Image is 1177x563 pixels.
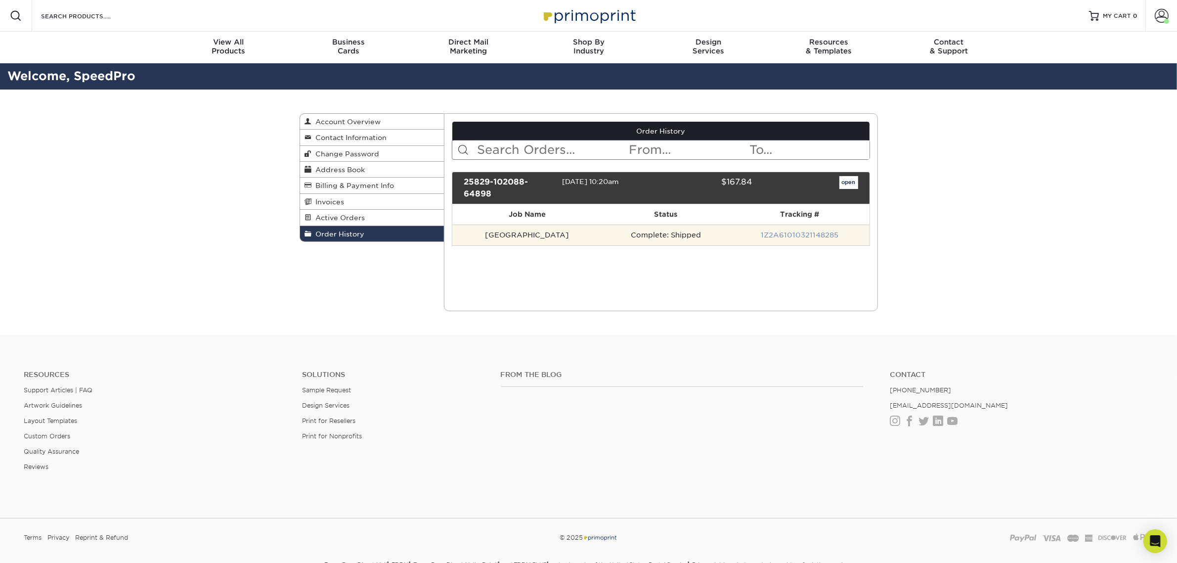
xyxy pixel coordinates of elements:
[1133,12,1137,19] span: 0
[24,402,82,409] a: Artwork Guidelines
[602,204,730,225] th: Status
[889,38,1009,55] div: & Support
[890,386,951,394] a: [PHONE_NUMBER]
[169,32,289,63] a: View AllProducts
[456,176,562,200] div: 25829-102088-64898
[300,146,444,162] a: Change Password
[169,38,289,47] span: View All
[24,448,79,455] a: Quality Assurance
[748,141,869,159] input: To...
[769,38,889,55] div: & Templates
[839,176,858,189] a: open
[288,32,408,63] a: BusinessCards
[302,417,355,424] a: Print for Resellers
[889,32,1009,63] a: Contact& Support
[452,204,602,225] th: Job Name
[1103,12,1131,20] span: MY CART
[300,162,444,178] a: Address Book
[288,38,408,55] div: Cards
[654,176,759,200] div: $167.84
[300,114,444,130] a: Account Overview
[408,38,528,47] span: Direct Mail
[452,225,602,245] td: [GEOGRAPHIC_DATA]
[312,166,365,174] span: Address Book
[602,225,730,245] td: Complete: Shipped
[583,534,617,541] img: Primoprint
[169,38,289,55] div: Products
[312,150,380,158] span: Change Password
[302,432,362,440] a: Print for Nonprofits
[476,141,628,159] input: Search Orders...
[1143,529,1167,553] div: Open Intercom Messenger
[539,5,638,26] img: Primoprint
[562,178,619,186] span: [DATE] 10:20am
[300,178,444,193] a: Billing & Payment Info
[24,463,48,470] a: Reviews
[769,32,889,63] a: Resources& Templates
[24,371,287,379] h4: Resources
[312,134,387,141] span: Contact Information
[398,530,780,545] div: © 2025
[302,402,349,409] a: Design Services
[408,38,528,55] div: Marketing
[408,32,528,63] a: Direct MailMarketing
[288,38,408,47] span: Business
[730,204,869,225] th: Tracking #
[302,371,486,379] h4: Solutions
[890,402,1008,409] a: [EMAIL_ADDRESS][DOMAIN_NAME]
[24,386,92,394] a: Support Articles | FAQ
[312,230,365,238] span: Order History
[312,182,394,189] span: Billing & Payment Info
[452,122,870,141] a: Order History
[300,210,444,226] a: Active Orders
[628,141,748,159] input: From...
[649,38,769,47] span: Design
[890,371,1153,379] a: Contact
[300,226,444,241] a: Order History
[312,214,365,222] span: Active Orders
[769,38,889,47] span: Resources
[528,38,649,55] div: Industry
[889,38,1009,47] span: Contact
[649,38,769,55] div: Services
[24,417,77,424] a: Layout Templates
[300,194,444,210] a: Invoices
[24,432,70,440] a: Custom Orders
[300,130,444,145] a: Contact Information
[312,198,345,206] span: Invoices
[501,371,864,379] h4: From the Blog
[302,386,351,394] a: Sample Request
[761,231,838,239] a: 1Z2A61010321148285
[312,118,381,126] span: Account Overview
[528,38,649,47] span: Shop By
[528,32,649,63] a: Shop ByIndustry
[40,10,136,22] input: SEARCH PRODUCTS.....
[649,32,769,63] a: DesignServices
